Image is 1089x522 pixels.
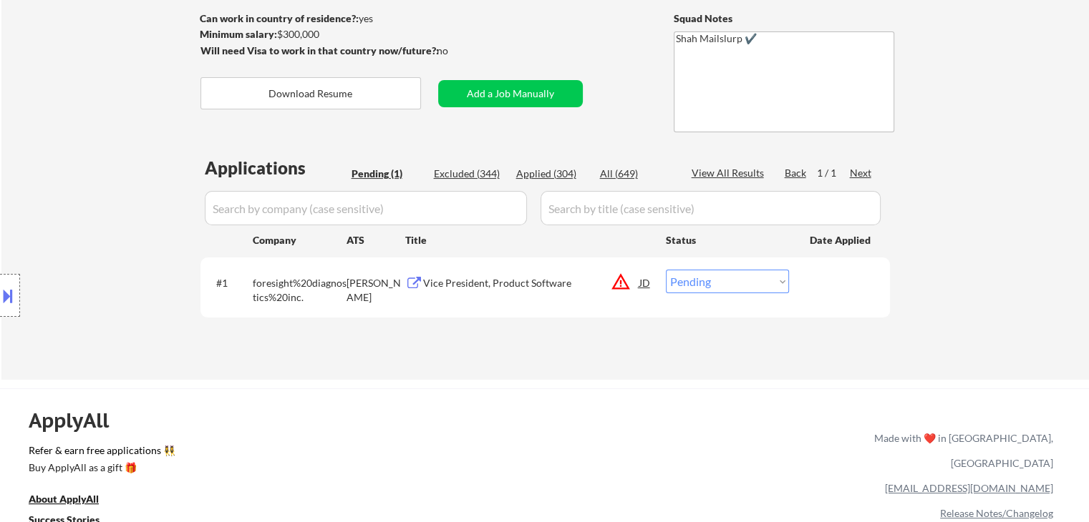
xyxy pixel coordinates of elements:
div: Back [785,166,808,180]
div: [PERSON_NAME] [347,276,405,304]
div: Applications [205,159,347,177]
div: JD [638,270,652,295]
button: Add a Job Manually [438,80,583,107]
div: Applied (304) [516,167,588,181]
div: Status [666,227,789,252]
strong: Will need Visa to work in that country now/future?: [200,44,439,56]
a: Release Notes/Changelog [940,507,1053,519]
div: Company [253,233,347,247]
div: Pending (1) [352,167,423,181]
button: Download Resume [200,77,421,109]
strong: Minimum salary: [200,28,277,40]
div: View All Results [692,166,768,180]
strong: Can work in country of residence?: [200,12,359,24]
div: All (649) [600,167,672,181]
div: foresight%20diagnostics%20inc. [253,276,347,304]
a: Refer & earn free applications 👯‍♀️ [29,445,575,461]
a: [EMAIL_ADDRESS][DOMAIN_NAME] [885,482,1053,494]
div: Squad Notes [674,11,894,26]
button: warning_amber [611,272,631,292]
div: Excluded (344) [434,167,505,181]
div: Date Applied [810,233,873,247]
div: yes [200,11,434,26]
div: Next [850,166,873,180]
input: Search by title (case sensitive) [541,191,881,225]
div: $300,000 [200,27,438,41]
div: Made with ❤️ in [GEOGRAPHIC_DATA], [GEOGRAPHIC_DATA] [868,425,1053,476]
div: ATS [347,233,405,247]
input: Search by company (case sensitive) [205,191,527,225]
div: Vice President, Product Software [423,276,639,290]
div: no [437,44,478,58]
div: 1 / 1 [817,166,850,180]
div: Title [405,233,652,247]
